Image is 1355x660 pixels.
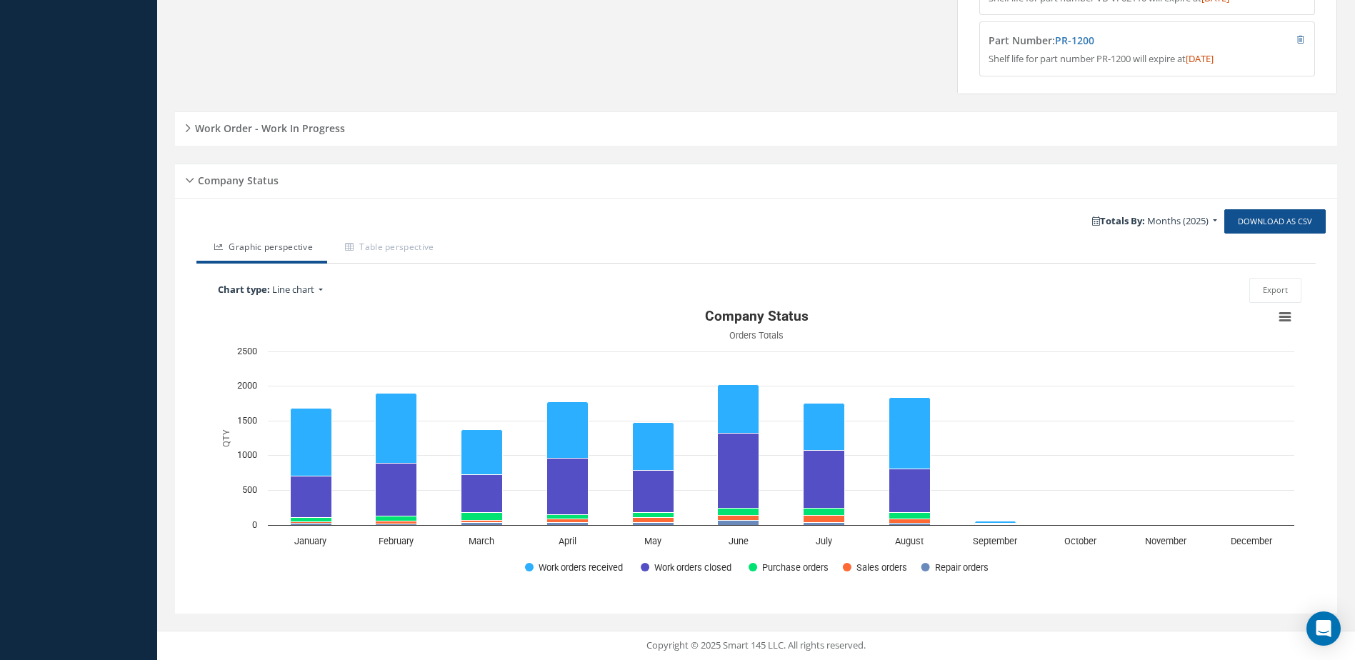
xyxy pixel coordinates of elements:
[1224,209,1326,234] a: Download as CSV
[327,234,448,264] a: Table perspective
[975,521,1016,523] path: September, 33. Work orders received.
[644,536,661,546] text: May
[237,449,257,460] text: 1000
[633,470,674,512] path: May, 610. Work orders closed.
[804,508,845,515] path: July, 105. Purchase orders.
[989,35,1221,47] h4: Part Number
[718,508,759,515] path: June, 102. Purchase orders.
[889,512,931,519] path: August, 88. Purchase orders.
[252,519,257,530] text: 0
[1064,536,1097,546] text: October
[547,522,589,525] path: April, 34. Repair orders.
[718,384,759,433] path: June, 706. Work orders received.
[749,561,827,573] button: Show Purchase orders
[1085,211,1224,232] a: Totals By: Months (2025)
[291,520,1271,525] g: Repair orders, bar series 5 of 5 with 12 bars.
[889,469,931,512] path: August, 629. Work orders closed.
[705,308,809,324] text: Company Status
[1231,536,1273,546] text: December
[376,516,417,521] path: February, 71. Purchase orders.
[804,403,845,450] path: July, 678. Work orders received.
[237,415,257,426] text: 1500
[211,279,560,301] a: Chart type: Line chart
[1092,214,1145,227] b: Totals By:
[171,639,1341,653] div: Copyright © 2025 Smart 145 LLC. All rights reserved.
[633,512,674,517] path: May, 70. Purchase orders.
[525,561,624,573] button: Show Work orders received
[237,380,257,391] text: 2000
[291,523,332,525] path: January, 25. Repair orders.
[1052,34,1094,47] span: :
[211,303,1301,589] div: Company Status. Highcharts interactive chart.
[729,330,784,341] text: Orders Totals
[196,234,327,264] a: Graphic perspective
[975,524,1016,524] path: September, 9. Purchase orders.
[816,536,832,546] text: July
[804,515,845,522] path: July, 107. Sales orders.
[294,536,326,546] text: January
[461,429,503,474] path: March, 648. Work orders received.
[461,520,503,522] path: March, 34. Sales orders.
[633,517,674,522] path: May, 79. Sales orders.
[376,393,417,463] path: February, 1,011. Work orders received.
[895,536,924,546] text: August
[921,561,989,573] button: Show Repair orders
[291,433,1271,525] g: Work orders closed, bar series 2 of 5 with 12 bars.
[1249,278,1301,303] button: Export
[376,521,417,524] path: February, 45. Sales orders.
[559,536,576,546] text: April
[291,384,1271,525] g: Work orders received, bar series 1 of 5 with 12 bars.
[1147,214,1209,227] span: Months (2025)
[211,303,1301,589] svg: Interactive chart
[191,118,345,135] h5: Work Order - Work In Progress
[291,521,332,523] path: January, 23. Sales orders.
[291,476,332,517] path: January, 593. Work orders closed.
[1055,34,1094,47] a: PR-1200
[1145,536,1187,546] text: November
[633,522,674,525] path: May, 31. Repair orders.
[547,458,589,514] path: April, 819. Work orders closed.
[889,519,931,523] path: August, 62. Sales orders.
[291,517,332,521] path: January, 65. Purchase orders.
[194,170,279,187] h5: Company Status
[1275,307,1295,327] button: View chart menu, Company Status
[973,536,1018,546] text: September
[218,283,270,296] b: Chart type:
[718,433,759,508] path: June, 1,079. Work orders closed.
[1186,52,1214,65] span: [DATE]
[718,515,759,520] path: June, 66. Sales orders.
[641,561,732,573] button: Show Work orders closed
[469,536,494,546] text: March
[547,514,589,519] path: April, 63. Purchase orders.
[461,512,503,520] path: March, 106. Purchase orders.
[376,524,417,525] path: February, 12. Repair orders.
[729,536,749,546] text: June
[221,429,231,447] text: QTY
[843,561,906,573] button: Show Sales orders
[461,522,503,525] path: March, 36. Repair orders.
[237,346,257,356] text: 2500
[804,450,845,508] path: July, 830. Work orders closed.
[242,484,257,495] text: 500
[889,523,931,525] path: August, 28. Repair orders.
[291,408,332,476] path: January, 980. Work orders received.
[804,522,845,525] path: July, 34. Repair orders.
[718,520,759,525] path: June, 71. Repair orders.
[975,524,1016,525] path: September, 2. Repair orders.
[547,519,589,522] path: April, 49. Sales orders.
[547,401,589,458] path: April, 805. Work orders received.
[376,463,417,516] path: February, 764. Work orders closed.
[1306,611,1341,646] div: Open Intercom Messenger
[889,397,931,469] path: August, 1,033. Work orders received.
[379,536,414,546] text: February
[633,422,674,470] path: May, 688. Work orders received.
[272,283,314,296] span: Line chart
[461,474,503,512] path: March, 551. Work orders closed.
[989,52,1305,66] p: Shelf life for part number PR-1200 will expire at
